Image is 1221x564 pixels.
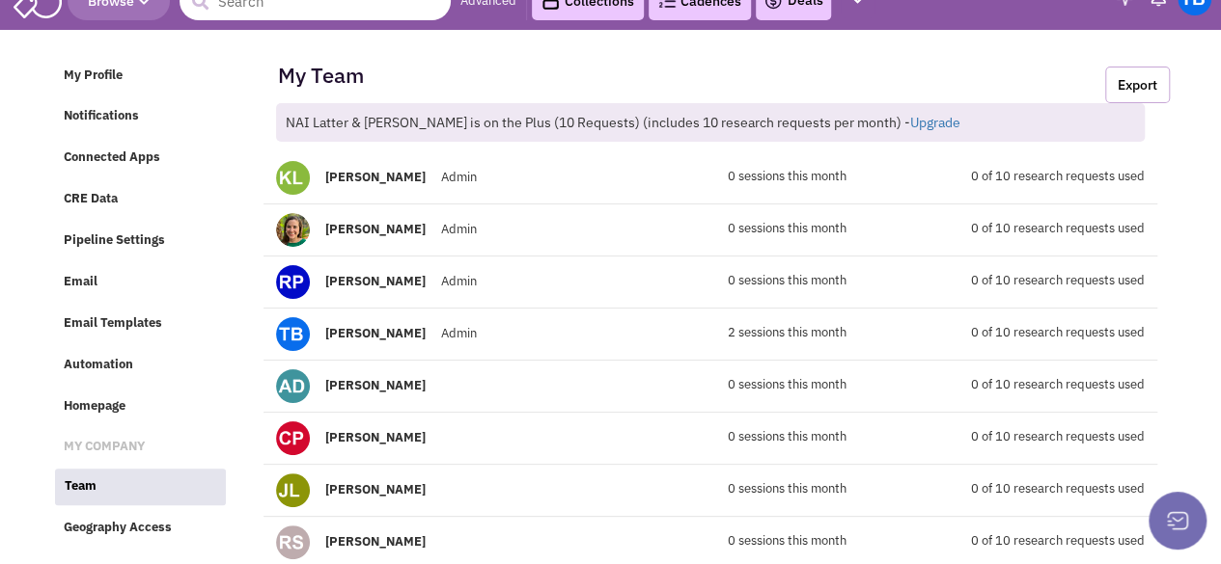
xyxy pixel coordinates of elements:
span: 2 sessions this month [728,324,846,342]
span: 0 of 10 research requests used [970,168,1144,186]
img: Chuck Pennewell [276,421,310,455]
span: CRE Data [64,191,118,207]
span: 0 of 10 research requests used [970,480,1144,498]
img: Jake Loach [276,473,310,507]
b: [PERSON_NAME] [325,273,426,289]
span: My Profile [64,67,123,83]
b: [PERSON_NAME] [325,169,426,185]
b: [PERSON_NAME] [325,429,426,445]
span: 0 of 10 research requests used [970,272,1144,290]
a: Geography Access [54,510,225,547]
span: Email [64,273,97,289]
span: 0 sessions this month [728,220,846,238]
a: Automation [54,347,225,384]
a: Upgrade [910,114,960,131]
b: [PERSON_NAME] [325,481,426,497]
span: 0 of 10 research requests used [970,220,1144,238]
span: Admin [441,325,477,341]
span: Notifications [64,108,139,124]
span: Admin [441,273,477,289]
span: 0 sessions this month [728,272,846,290]
span: Pipeline Settings [64,231,165,248]
b: [PERSON_NAME] [325,533,426,550]
span: 0 sessions this month [728,480,846,498]
a: Export.xlsx [1105,67,1170,103]
b: [PERSON_NAME] [325,221,426,237]
a: Homepage [54,389,225,425]
span: 0 of 10 research requests used [970,428,1144,446]
span: NAI Latter & [PERSON_NAME] is on the Plus (10 Requests) (includes 10 research requests per month) - [286,114,960,131]
a: Connected Apps [54,140,225,176]
img: Ryan Pearce [276,265,310,299]
a: My Profile [54,58,225,94]
img: Andrew D'Ostilio [276,369,310,403]
b: [PERSON_NAME] [325,377,426,393]
span: Team [65,478,97,495]
span: 0 of 10 research requests used [970,532,1144,551]
a: Email Templates [54,306,225,342]
img: Tiffany Byram [276,317,310,351]
img: Karl Landreneau [276,161,310,195]
a: Team [55,469,226,505]
img: Mignon Richard Díaz [276,213,310,247]
span: 0 of 10 research requests used [970,324,1144,342]
span: Admin [441,221,477,237]
span: Automation [64,356,133,372]
span: 0 of 10 research requests used [970,376,1144,394]
a: CRE Data [54,181,225,218]
span: 0 sessions this month [728,532,846,551]
h2: My Team [278,67,364,84]
span: 0 sessions this month [728,376,846,394]
b: [PERSON_NAME] [325,325,426,341]
span: Geography Access [64,520,172,536]
span: Homepage [64,397,125,414]
span: 0 sessions this month [728,168,846,186]
span: MY COMPANY [64,439,145,455]
span: Admin [441,169,477,185]
span: 0 sessions this month [728,428,846,446]
span: Connected Apps [64,149,160,166]
span: Email Templates [64,314,162,331]
a: Notifications [54,98,225,135]
a: Email [54,264,225,301]
a: Pipeline Settings [54,223,225,259]
img: Rich Stone [276,525,310,559]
